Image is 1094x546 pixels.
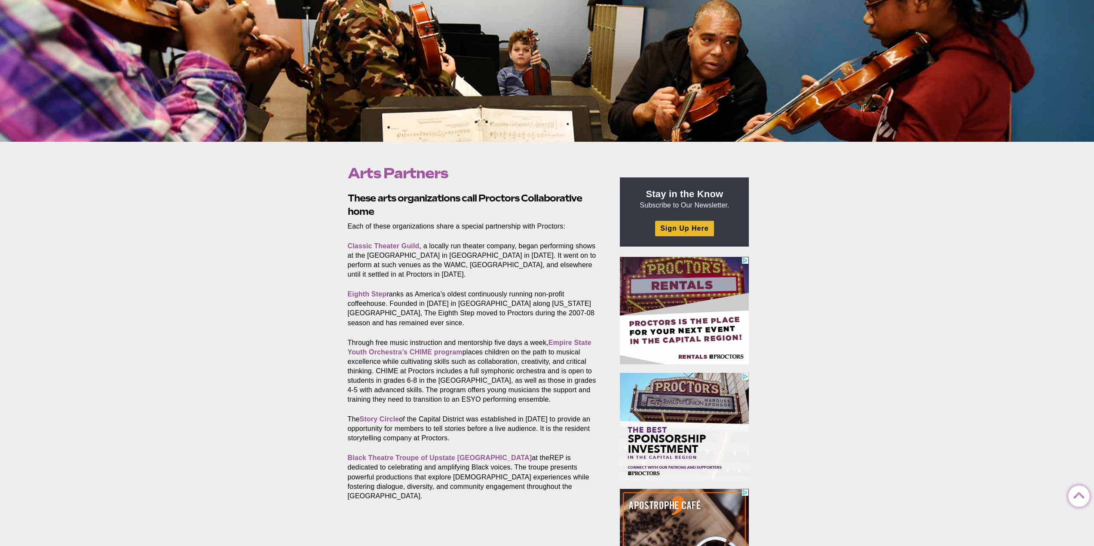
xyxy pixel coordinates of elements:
p: , a locally run theater company, began performing shows at the [GEOGRAPHIC_DATA] in [GEOGRAPHIC_D... [348,241,601,279]
a: Empire State Youth Orchestra’s CHIME program [348,339,591,356]
p: Each of these organizations share a special partnership with Proctors: [348,222,601,231]
p: at theREP is dedicated to celebrating and amplifying Black voices. The troupe presents powerful p... [348,453,601,500]
a: Eighth Step [348,290,387,298]
strong: Stay in the Know [646,189,723,199]
h1: Arts Partners [348,165,601,181]
p: The of the Capital District was established in [DATE] to provide an opportunity for members to te... [348,415,601,443]
a: Story Circle [360,415,399,423]
p: Subscribe to Our Newsletter. [630,188,739,210]
iframe: Advertisement [620,257,749,364]
p: Through free music instruction and mentorship five days a week, places children on the path to mu... [348,338,601,405]
a: Back to Top [1068,486,1085,503]
a: Black Theatre Troupe of Upstate [GEOGRAPHIC_DATA] [348,454,532,461]
a: Sign Up Here [655,221,714,236]
iframe: Advertisement [620,373,749,480]
h2: These arts organizations call Proctors Collaborative home [348,192,601,218]
p: ranks as America’s oldest continuously running non-profit coffeehouse. Founded in [DATE] in [GEOG... [348,290,601,327]
a: Classic Theater Guild [348,242,420,250]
